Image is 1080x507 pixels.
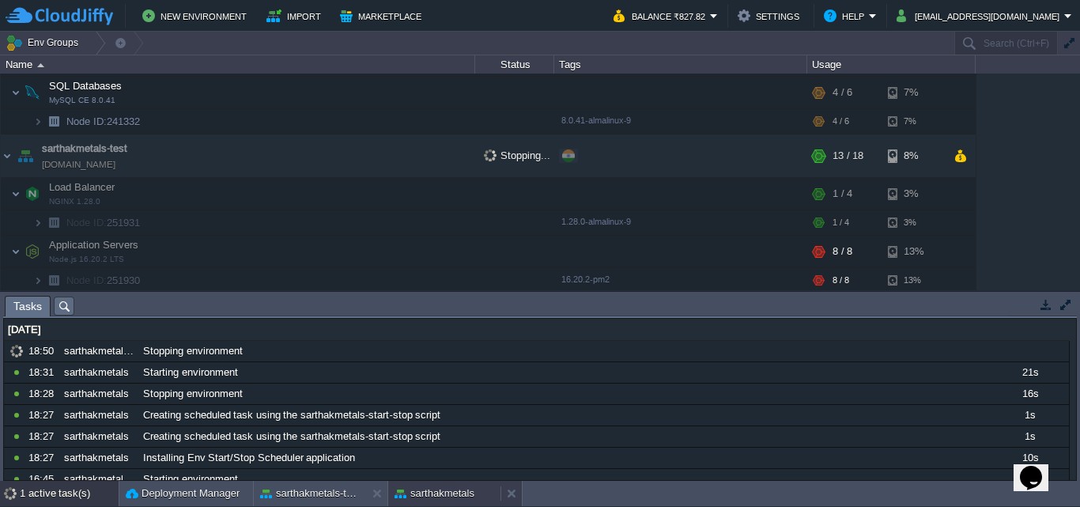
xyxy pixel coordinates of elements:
[142,6,251,25] button: New Environment
[60,426,138,447] div: sarthakmetals
[614,6,710,25] button: Balance ₹827.82
[833,268,849,293] div: 8 / 8
[49,96,115,105] span: MySQL CE 8.0.41
[60,341,138,361] div: sarthakmetals-test
[4,320,1069,340] div: [DATE]
[1014,444,1064,491] iframe: chat widget
[126,486,240,501] button: Deployment Manager
[561,217,631,226] span: 1.28.0-almalinux-9
[28,405,59,426] div: 18:27
[65,216,142,229] span: 251931
[65,115,142,128] span: 241332
[484,149,550,161] span: Stopping...
[21,236,43,267] img: AMDAwAAAACH5BAEAAAAALAAAAAABAAEAAAICRAEAOw==
[21,178,43,210] img: AMDAwAAAACH5BAEAAAAALAAAAAABAAEAAAICRAEAOw==
[143,387,243,401] span: Stopping environment
[65,274,142,287] a: Node ID:251930
[2,55,474,74] div: Name
[66,115,107,127] span: Node ID:
[60,384,138,404] div: sarthakmetals
[47,238,141,252] span: Application Servers
[47,180,117,194] span: Load Balancer
[833,134,863,177] div: 13 / 18
[60,469,138,490] div: sarthakmetals-test
[33,210,43,235] img: AMDAwAAAACH5BAEAAAAALAAAAAABAAEAAAICRAEAOw==
[28,341,59,361] div: 18:50
[13,297,42,316] span: Tasks
[28,362,59,383] div: 18:31
[43,210,65,235] img: AMDAwAAAACH5BAEAAAAALAAAAAABAAEAAAICRAEAOw==
[33,109,43,134] img: AMDAwAAAACH5BAEAAAAALAAAAAABAAEAAAICRAEAOw==
[14,134,36,177] img: AMDAwAAAACH5BAEAAAAALAAAAAABAAEAAAICRAEAOw==
[143,344,243,358] span: Stopping environment
[21,77,43,108] img: AMDAwAAAACH5BAEAAAAALAAAAAABAAEAAAICRAEAOw==
[395,486,474,501] button: sarthakmetals
[143,472,238,486] span: Starting environment
[833,210,849,235] div: 1 / 4
[37,63,44,67] img: AMDAwAAAACH5BAEAAAAALAAAAAABAAEAAAICRAEAOw==
[143,429,440,444] span: Creating scheduled task using the sarthakmetals-start-stop script
[738,6,804,25] button: Settings
[47,79,124,93] span: SQL Databases
[6,32,84,54] button: Env Groups
[888,178,939,210] div: 3%
[11,77,21,108] img: AMDAwAAAACH5BAEAAAAALAAAAAABAAEAAAICRAEAOw==
[833,236,852,267] div: 8 / 8
[833,178,852,210] div: 1 / 4
[991,469,1068,490] div: 20s
[260,486,360,501] button: sarthakmetals-test
[65,115,142,128] a: Node ID:241332
[888,268,939,293] div: 13%
[60,362,138,383] div: sarthakmetals
[6,6,113,26] img: CloudJiffy
[47,80,124,92] a: SQL DatabasesMySQL CE 8.0.41
[47,239,141,251] a: Application ServersNode.js 16.20.2 LTS
[888,109,939,134] div: 7%
[28,469,59,490] div: 16:45
[66,217,107,229] span: Node ID:
[888,210,939,235] div: 3%
[60,405,138,426] div: sarthakmetals
[991,426,1068,447] div: 1s
[43,268,65,293] img: AMDAwAAAACH5BAEAAAAALAAAAAABAAEAAAICRAEAOw==
[60,448,138,468] div: sarthakmetals
[555,55,806,74] div: Tags
[1,134,13,177] img: AMDAwAAAACH5BAEAAAAALAAAAAABAAEAAAICRAEAOw==
[49,255,124,264] span: Node.js 16.20.2 LTS
[11,178,21,210] img: AMDAwAAAACH5BAEAAAAALAAAAAABAAEAAAICRAEAOw==
[33,268,43,293] img: AMDAwAAAACH5BAEAAAAALAAAAAABAAEAAAICRAEAOw==
[991,362,1068,383] div: 21s
[43,109,65,134] img: AMDAwAAAACH5BAEAAAAALAAAAAABAAEAAAICRAEAOw==
[47,181,117,193] a: Load BalancerNGINX 1.28.0
[561,274,610,284] span: 16.20.2-pm2
[833,109,849,134] div: 4 / 6
[28,384,59,404] div: 18:28
[808,55,975,74] div: Usage
[888,134,939,177] div: 8%
[65,216,142,229] a: Node ID:251931
[42,157,115,172] a: [DOMAIN_NAME]
[66,274,107,286] span: Node ID:
[28,448,59,468] div: 18:27
[11,236,21,267] img: AMDAwAAAACH5BAEAAAAALAAAAAABAAEAAAICRAEAOw==
[897,6,1064,25] button: [EMAIL_ADDRESS][DOMAIN_NAME]
[476,55,553,74] div: Status
[888,77,939,108] div: 7%
[266,6,326,25] button: Import
[65,274,142,287] span: 251930
[824,6,869,25] button: Help
[991,405,1068,426] div: 1s
[49,197,100,206] span: NGINX 1.28.0
[340,6,426,25] button: Marketplace
[143,451,355,465] span: Installing Env Start/Stop Scheduler application
[20,481,119,506] div: 1 active task(s)
[561,115,631,125] span: 8.0.41-almalinux-9
[833,77,852,108] div: 4 / 6
[42,141,127,157] a: sarthakmetals-test
[143,365,238,380] span: Starting environment
[991,448,1068,468] div: 10s
[143,408,440,422] span: Creating scheduled task using the sarthakmetals-start-stop script
[888,236,939,267] div: 13%
[28,426,59,447] div: 18:27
